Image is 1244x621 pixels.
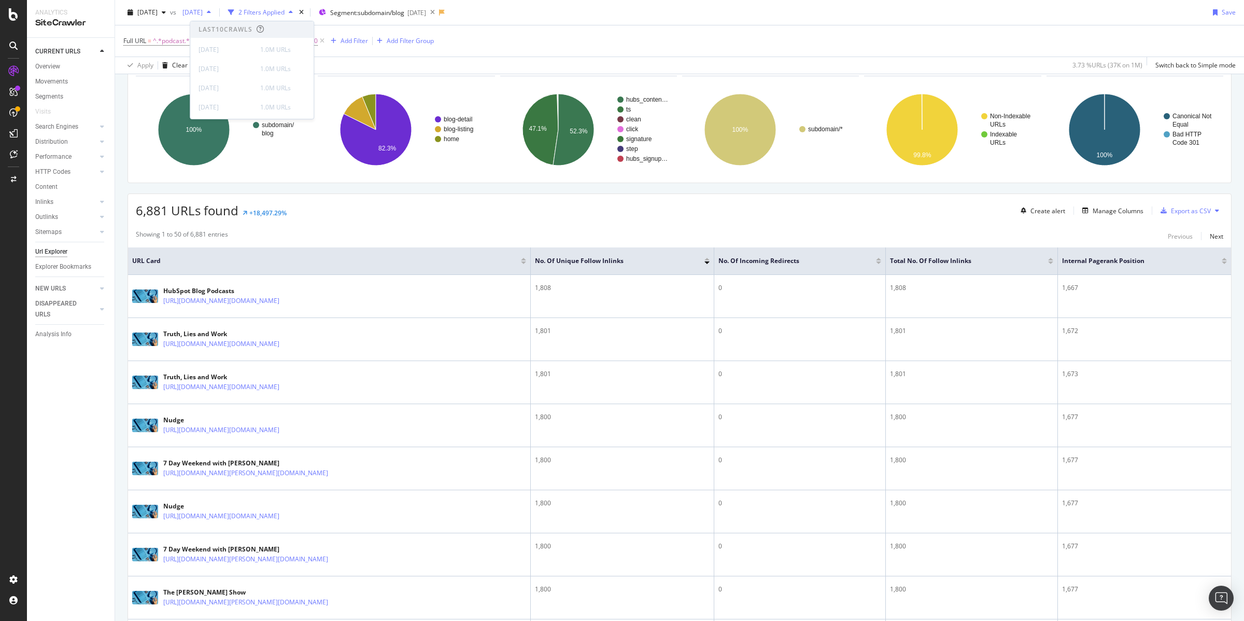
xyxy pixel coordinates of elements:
[1062,542,1227,551] div: 1,677
[163,588,373,597] div: The [PERSON_NAME] Show
[136,85,313,175] svg: A chart.
[864,85,1041,175] svg: A chart.
[1172,131,1201,138] text: Bad HTTP
[35,283,97,294] a: NEW URLS
[1078,204,1143,217] button: Manage Columns
[990,139,1006,146] text: URLs
[153,34,193,48] span: ^.*podcast.*$
[260,84,291,93] div: 1.0M URLs
[35,298,97,320] a: DISAPPEARED URLS
[35,329,107,340] a: Analysis Info
[35,212,58,223] div: Outlinks
[136,230,228,242] div: Showing 1 to 50 of 6,881 entries
[35,227,62,238] div: Sitemaps
[1222,8,1236,17] div: Save
[163,382,279,392] a: [URL][DOMAIN_NAME][DOMAIN_NAME]
[318,85,494,175] svg: A chart.
[163,545,373,554] div: 7 Day Weekend with [PERSON_NAME]
[35,261,91,272] div: Explorer Bookmarks
[163,296,279,306] a: [URL][DOMAIN_NAME][DOMAIN_NAME]
[626,126,639,133] text: click
[262,130,274,137] text: blog
[172,61,188,70] div: Clear
[260,103,291,112] div: 1.0M URLs
[163,502,324,511] div: Nudge
[137,8,158,17] span: 2025 Aug. 5th
[1155,61,1236,70] div: Switch back to Simple mode
[35,46,80,57] div: CURRENT URLS
[163,459,373,468] div: 7 Day Weekend with [PERSON_NAME]
[1062,256,1206,266] span: Internal Pagerank Position
[378,145,396,152] text: 82.3%
[890,326,1053,336] div: 1,801
[132,333,158,346] img: main image
[1168,230,1193,242] button: Previous
[35,121,78,132] div: Search Engines
[123,4,170,21] button: [DATE]
[35,106,61,117] a: Visits
[529,125,546,132] text: 47.1%
[1171,206,1211,215] div: Export as CSV
[914,151,931,159] text: 99.8%
[1016,202,1065,219] button: Create alert
[35,298,88,320] div: DISAPPEARED URLS
[407,8,426,17] div: [DATE]
[500,85,677,175] svg: A chart.
[35,8,106,17] div: Analytics
[1209,586,1234,611] div: Open Intercom Messenger
[444,135,459,143] text: home
[330,8,404,17] span: Segment: subdomain/blog
[327,35,368,47] button: Add Filter
[132,462,158,475] img: main image
[890,369,1053,379] div: 1,801
[1096,151,1112,159] text: 100%
[1062,499,1227,508] div: 1,677
[1062,326,1227,336] div: 1,672
[1172,113,1212,120] text: Canonical Not
[35,151,72,162] div: Performance
[163,554,328,564] a: [URL][DOMAIN_NAME][PERSON_NAME][DOMAIN_NAME]
[132,505,158,518] img: main image
[224,4,297,21] button: 2 Filters Applied
[718,369,881,379] div: 0
[373,35,434,47] button: Add Filter Group
[199,64,254,74] div: [DATE]
[1062,456,1227,465] div: 1,677
[890,283,1053,293] div: 1,808
[444,126,473,133] text: blog-listing
[718,499,881,508] div: 0
[535,283,710,293] div: 1,808
[35,151,97,162] a: Performance
[1062,412,1227,422] div: 1,677
[163,597,328,608] a: [URL][DOMAIN_NAME][PERSON_NAME][DOMAIN_NAME]
[35,121,97,132] a: Search Engines
[35,212,97,223] a: Outlinks
[35,246,67,257] div: Url Explorer
[163,468,328,478] a: [URL][DOMAIN_NAME][PERSON_NAME][DOMAIN_NAME]
[35,76,68,87] div: Movements
[718,326,881,336] div: 0
[1210,232,1223,241] div: Next
[718,456,881,465] div: 0
[718,412,881,422] div: 0
[35,17,106,29] div: SiteCrawler
[35,167,97,177] a: HTTP Codes
[535,499,710,508] div: 1,800
[890,542,1053,551] div: 1,800
[35,136,68,147] div: Distribution
[570,128,587,135] text: 52.3%
[732,126,748,133] text: 100%
[163,425,279,435] a: [URL][DOMAIN_NAME][DOMAIN_NAME]
[35,261,107,272] a: Explorer Bookmarks
[249,209,287,217] div: +18,497.29%
[626,106,631,113] text: ts
[178,4,215,21] button: [DATE]
[137,61,153,70] div: Apply
[1093,206,1143,215] div: Manage Columns
[1047,85,1223,175] svg: A chart.
[35,246,107,257] a: Url Explorer
[35,197,97,208] a: Inlinks
[132,419,158,432] img: main image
